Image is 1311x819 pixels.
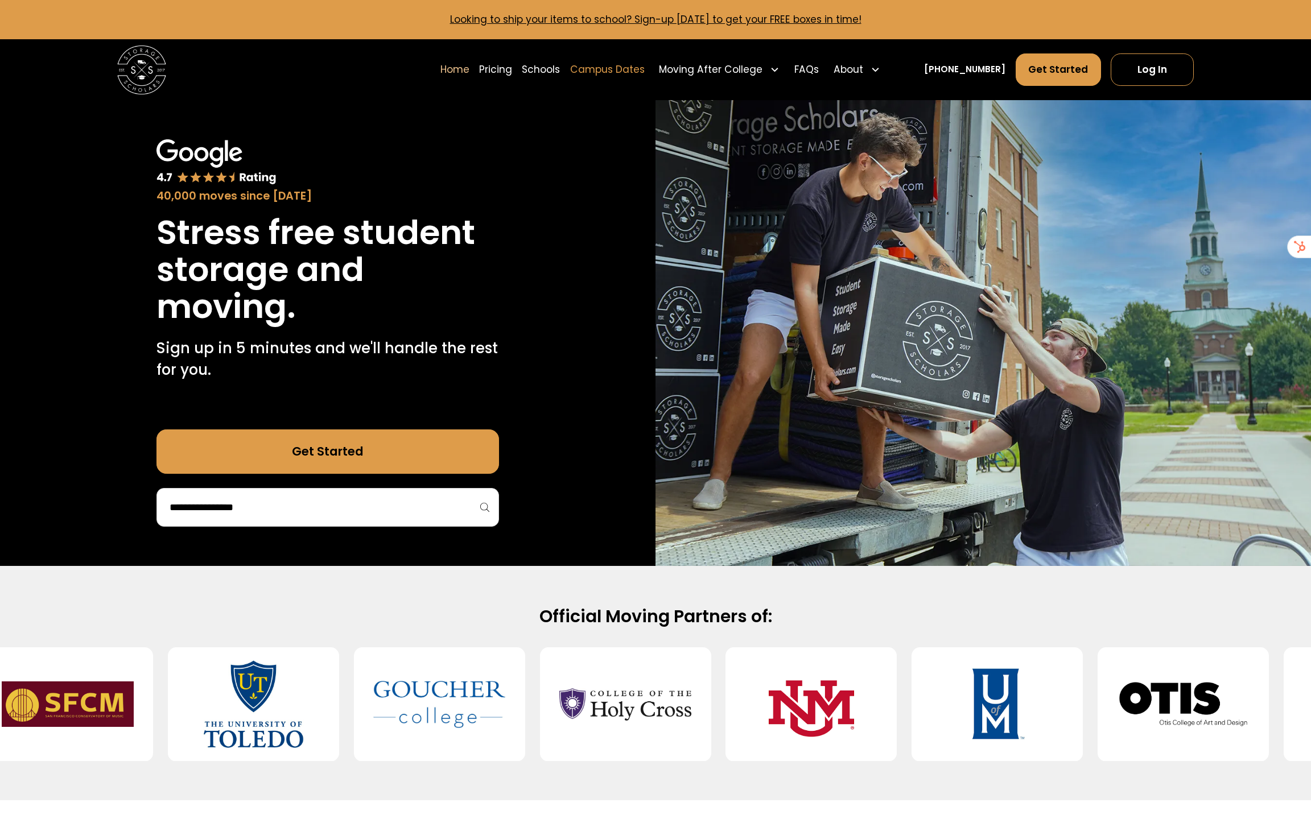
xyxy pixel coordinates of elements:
img: University of Memphis [931,657,1063,751]
img: San Francisco Conservatory of Music [2,657,134,751]
div: Moving After College [659,63,762,77]
a: home [117,45,166,94]
a: FAQs [794,52,819,86]
a: Schools [522,52,560,86]
a: [PHONE_NUMBER] [924,63,1005,76]
img: University of Toledo [187,657,319,751]
p: Sign up in 5 minutes and we'll handle the rest for you. [156,337,499,381]
img: Storage Scholars makes moving and storage easy. [655,100,1311,566]
div: Moving After College [654,52,785,86]
img: Goucher College [373,657,505,751]
a: Get Started [156,429,499,473]
div: About [828,52,885,86]
a: Get Started [1016,53,1101,86]
div: About [834,63,863,77]
a: Home [440,52,469,86]
a: Pricing [479,52,512,86]
img: University of New Mexico [745,657,877,751]
img: Storage Scholars main logo [117,45,166,94]
img: College of the Holy Cross [559,657,691,751]
a: Campus Dates [570,52,645,86]
h1: Stress free student storage and moving. [156,214,499,325]
img: Google 4.7 star rating [156,139,277,185]
div: 40,000 moves since [DATE] [156,188,499,204]
h2: Official Moving Partners of: [264,605,1047,627]
img: Otis College of Art and Design [1117,657,1249,751]
a: Looking to ship your items to school? Sign-up [DATE] to get your FREE boxes in time! [450,13,861,26]
a: Log In [1111,53,1194,86]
